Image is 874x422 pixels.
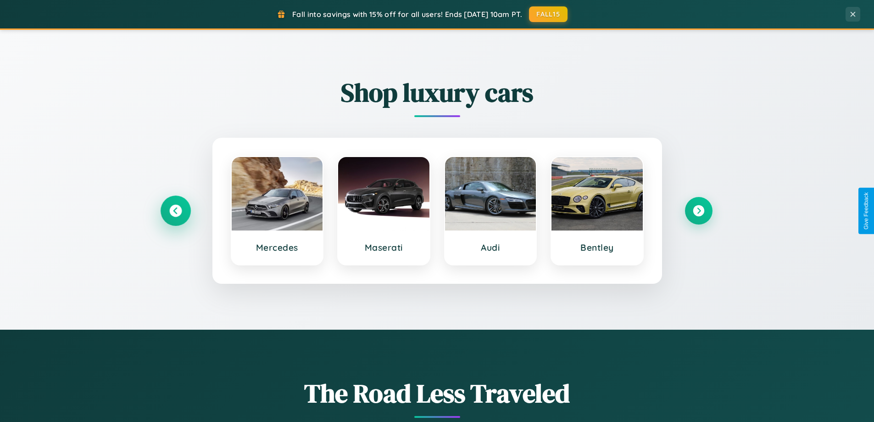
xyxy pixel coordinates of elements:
[162,376,713,411] h1: The Road Less Traveled
[347,242,420,253] h3: Maserati
[863,192,869,230] div: Give Feedback
[162,75,713,110] h2: Shop luxury cars
[292,10,522,19] span: Fall into savings with 15% off for all users! Ends [DATE] 10am PT.
[561,242,634,253] h3: Bentley
[241,242,314,253] h3: Mercedes
[529,6,568,22] button: FALL15
[454,242,527,253] h3: Audi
